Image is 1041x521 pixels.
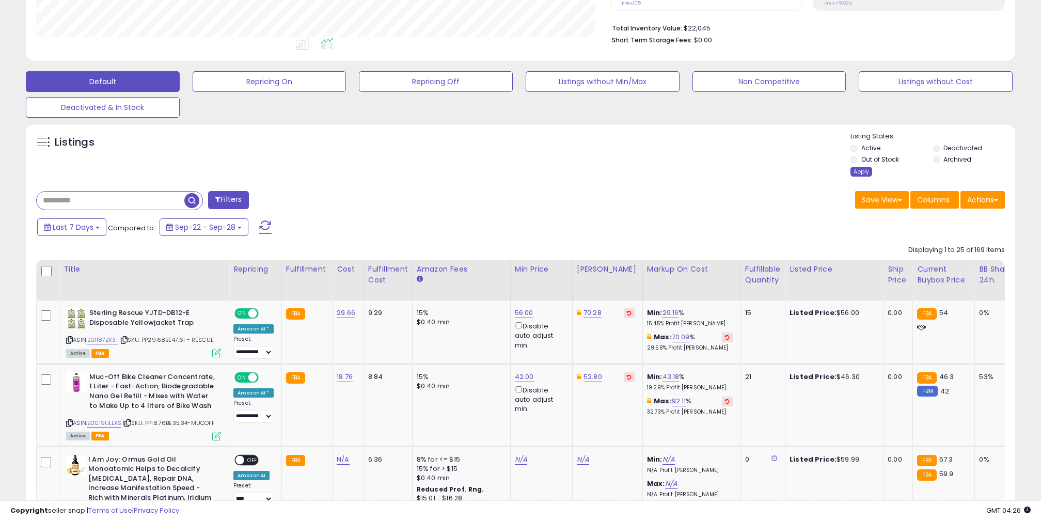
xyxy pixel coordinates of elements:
div: ASIN: [66,308,221,356]
div: 8% for <= $15 [417,455,502,464]
b: Min: [647,308,663,318]
div: ASIN: [66,372,221,439]
button: Default [26,71,180,92]
button: Repricing Off [359,71,513,92]
div: Cost [337,264,359,275]
span: OFF [257,373,274,382]
div: Current Buybox Price [917,264,970,286]
b: Short Term Storage Fees: [612,36,692,44]
a: N/A [337,454,349,465]
span: 42 [940,386,949,396]
button: Filters [208,191,248,209]
a: 52.80 [583,372,602,382]
div: % [647,333,733,352]
span: $0.00 [694,35,712,45]
div: Amazon AI * [233,324,274,334]
div: 0.00 [888,372,905,382]
div: 0.00 [888,308,905,318]
span: ON [235,309,248,318]
p: 29.58% Profit [PERSON_NAME] [647,344,733,352]
a: 29.66 [337,308,355,318]
button: Repricing On [193,71,346,92]
div: % [647,372,733,391]
small: Amazon Fees. [417,275,423,284]
span: Last 7 Days [53,222,93,232]
div: $0.40 min [417,382,502,391]
span: OFF [257,309,274,318]
a: 56.00 [515,308,533,318]
small: FBA [917,308,936,320]
button: Save View [855,191,909,209]
b: Reduced Prof. Rng. [417,485,484,494]
div: 15 [745,308,777,318]
div: Preset: [233,482,274,506]
span: All listings currently available for purchase on Amazon [66,349,90,358]
div: $59.99 [790,455,875,464]
label: Deactivated [943,144,982,152]
div: Disable auto adjust min [515,384,564,414]
div: 53% [979,372,1013,382]
label: Archived [943,155,971,164]
div: Disable auto adjust min [515,320,564,350]
small: FBA [917,372,936,384]
div: Preset: [233,336,274,359]
img: 51uT0c0M44L._SL40_.jpg [66,308,87,329]
div: 0% [979,308,1013,318]
div: % [647,397,733,416]
a: B00I9ULLXS [87,419,121,428]
small: FBA [286,308,305,320]
div: 0 [745,455,777,464]
b: Listed Price: [790,308,837,318]
a: 43.18 [663,372,680,382]
span: 2025-10-6 04:26 GMT [986,506,1031,515]
div: 9.29 [368,308,404,318]
b: Max: [654,396,672,406]
p: N/A Profit [PERSON_NAME] [647,467,733,474]
b: Sterling Rescue YJTD-DB12-E Disposable Yellowjacket Trap [89,308,215,330]
a: Terms of Use [88,506,132,515]
div: Markup on Cost [647,264,736,275]
div: Listed Price [790,264,879,275]
div: seller snap | | [10,506,179,516]
a: 92.11 [672,396,686,406]
p: 19.29% Profit [PERSON_NAME] [647,384,733,391]
p: 15.45% Profit [PERSON_NAME] [647,320,733,327]
span: Compared to: [108,223,155,233]
b: Min: [647,372,663,382]
label: Active [861,144,880,152]
small: FBA [917,455,936,466]
div: Fulfillable Quantity [745,264,781,286]
span: 54 [939,308,948,318]
b: Muc-Off Bike Cleaner Concentrate, 1 Liter - Fast-Action, Biodegradable Nano Gel Refill - Mixes wi... [89,372,215,413]
div: $0.40 min [417,318,502,327]
span: 57.3 [939,454,953,464]
div: Repricing [233,264,277,275]
small: FBM [917,386,937,397]
a: 70.09 [672,332,690,342]
div: Fulfillment [286,264,328,275]
h5: Listings [55,135,94,150]
div: $46.30 [790,372,875,382]
img: 41IXZqn4egL._SL40_.jpg [66,372,87,393]
a: B01I87ZK3I [87,336,118,344]
span: Sep-22 - Sep-28 [175,222,235,232]
span: | SKU: PP29.68BE47.61 - RESCUE [119,336,214,344]
a: 42.00 [515,372,534,382]
small: FBA [286,372,305,384]
a: N/A [663,454,675,465]
div: Displaying 1 to 25 of 169 items [908,245,1005,255]
button: Columns [910,191,959,209]
div: 8.84 [368,372,404,382]
p: Listing States: [850,132,1015,141]
div: 15% [417,372,502,382]
a: 18.76 [337,372,353,382]
b: Max: [654,332,672,342]
div: $56.00 [790,308,875,318]
button: Non Competitive [692,71,846,92]
button: Deactivated & In Stock [26,97,180,118]
span: FBA [91,432,109,440]
div: 6.36 [368,455,404,464]
b: Total Inventory Value: [612,24,682,33]
div: Apply [850,167,872,177]
button: Sep-22 - Sep-28 [160,218,248,236]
